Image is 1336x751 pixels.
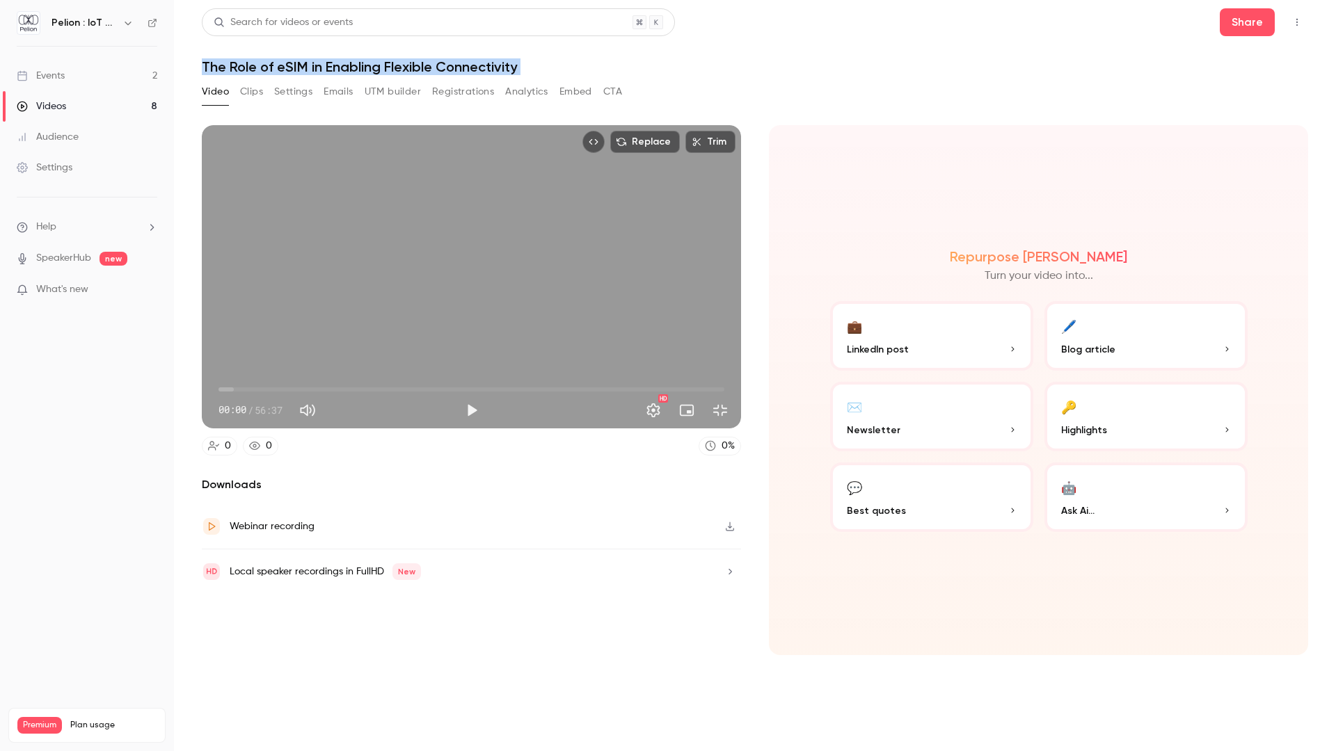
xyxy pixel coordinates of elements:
[36,251,91,266] a: SpeakerHub
[847,396,862,417] div: ✉️
[830,382,1033,451] button: ✉️Newsletter
[17,69,65,83] div: Events
[699,437,741,455] a: 0%
[1044,301,1248,371] button: 🖊️Blog article
[17,161,72,175] div: Settings
[365,81,421,103] button: UTM builder
[706,396,734,424] button: Exit full screen
[559,81,592,103] button: Embed
[243,437,278,455] a: 0
[722,439,735,453] div: 0 %
[240,81,263,103] button: Clips
[1044,462,1248,532] button: 🤖Ask Ai...
[36,220,56,234] span: Help
[202,58,1308,75] h1: The Role of eSIM in Enabling Flexible Connectivity
[36,282,88,297] span: What's new
[266,439,272,453] div: 0
[505,81,548,103] button: Analytics
[610,131,680,153] button: Replace
[225,439,231,453] div: 0
[1061,423,1107,437] span: Highlights
[1061,476,1076,498] div: 🤖
[603,81,622,103] button: CTA
[1286,11,1308,33] button: Top Bar Actions
[458,396,486,424] button: Play
[230,518,315,535] div: Webinar recording
[658,394,668,403] div: HD
[582,131,605,153] button: Embed video
[1061,396,1076,417] div: 🔑
[432,81,494,103] button: Registrations
[202,81,229,103] button: Video
[17,220,157,234] li: help-dropdown-opener
[392,563,421,580] span: New
[1061,315,1076,337] div: 🖊️
[202,476,741,493] h2: Downloads
[70,720,157,731] span: Plan usage
[51,16,117,30] h6: Pelion : IoT Connectivity Made Effortless
[847,342,909,357] span: LinkedIn post
[141,284,157,296] iframe: Noticeable Trigger
[17,99,66,113] div: Videos
[218,403,283,417] div: 00:00
[214,15,353,30] div: Search for videos or events
[830,301,1033,371] button: 💼LinkedIn post
[218,403,246,417] span: 00:00
[847,476,862,498] div: 💬
[685,131,735,153] button: Trim
[248,403,253,417] span: /
[1220,8,1275,36] button: Share
[230,563,421,580] div: Local speaker recordings in FullHD
[202,437,237,455] a: 0
[255,403,283,417] span: 56:37
[639,396,667,424] button: Settings
[847,423,900,437] span: Newsletter
[324,81,353,103] button: Emails
[1061,503,1095,518] span: Ask Ai...
[1044,382,1248,451] button: 🔑Highlights
[294,396,321,424] button: Mute
[17,717,62,734] span: Premium
[847,315,862,337] div: 💼
[17,12,40,34] img: Pelion : IoT Connectivity Made Effortless
[950,248,1127,265] h2: Repurpose [PERSON_NAME]
[847,503,906,518] span: Best quotes
[100,252,127,266] span: new
[17,130,79,144] div: Audience
[985,268,1093,284] p: Turn your video into...
[1061,342,1115,357] span: Blog article
[673,396,701,424] button: Turn on miniplayer
[274,81,312,103] button: Settings
[830,462,1033,532] button: 💬Best quotes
